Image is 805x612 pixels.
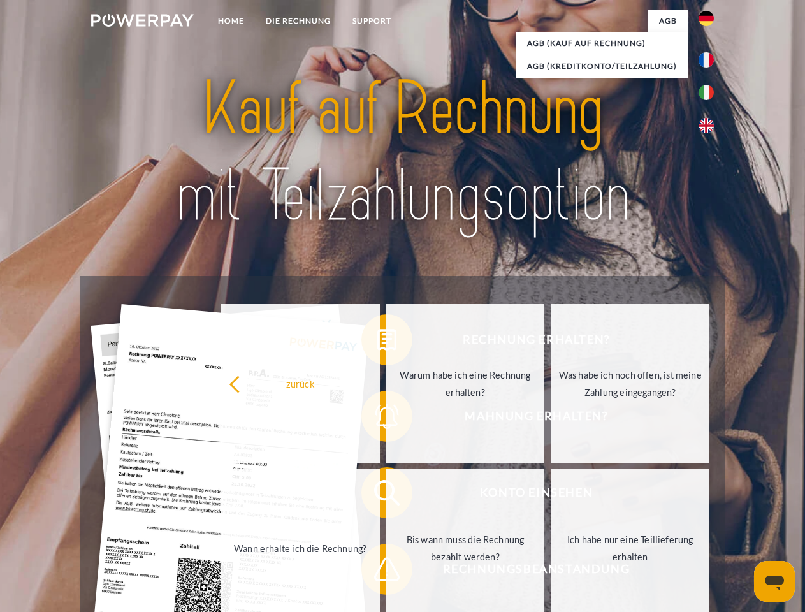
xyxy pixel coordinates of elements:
img: fr [699,52,714,68]
img: it [699,85,714,100]
div: Was habe ich noch offen, ist meine Zahlung eingegangen? [558,367,702,401]
div: Ich habe nur eine Teillieferung erhalten [558,531,702,565]
iframe: Schaltfläche zum Öffnen des Messaging-Fensters [754,561,795,602]
a: SUPPORT [342,10,402,33]
a: Home [207,10,255,33]
img: title-powerpay_de.svg [122,61,683,244]
div: Warum habe ich eine Rechnung erhalten? [394,367,537,401]
img: logo-powerpay-white.svg [91,14,194,27]
div: zurück [229,375,372,392]
a: Was habe ich noch offen, ist meine Zahlung eingegangen? [551,304,709,463]
img: en [699,118,714,133]
img: de [699,11,714,26]
a: agb [648,10,688,33]
a: AGB (Kauf auf Rechnung) [516,32,688,55]
div: Wann erhalte ich die Rechnung? [229,539,372,557]
a: DIE RECHNUNG [255,10,342,33]
a: AGB (Kreditkonto/Teilzahlung) [516,55,688,78]
div: Bis wann muss die Rechnung bezahlt werden? [394,531,537,565]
